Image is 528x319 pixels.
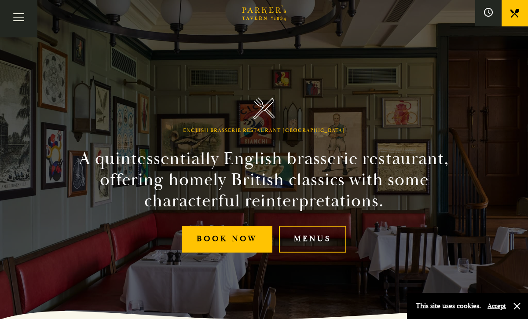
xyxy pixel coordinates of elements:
[279,226,346,253] a: Menus
[253,97,275,119] img: Parker's Tavern Brasserie Cambridge
[488,302,506,310] button: Accept
[183,128,345,134] h1: English Brasserie Restaurant [GEOGRAPHIC_DATA]
[513,302,521,311] button: Close and accept
[182,226,272,253] a: Book Now
[416,300,481,312] p: This site uses cookies.
[63,148,465,212] h2: A quintessentially English brasserie restaurant, offering homely British classics with some chara...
